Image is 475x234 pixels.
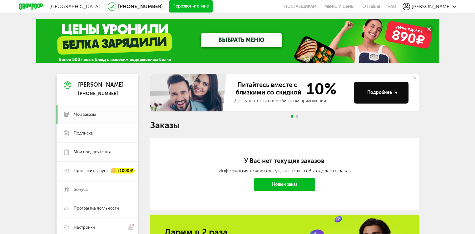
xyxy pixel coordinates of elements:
[74,206,119,211] span: Программа лояльности
[367,89,398,96] div: Подробнее
[175,168,394,174] div: Информация появится тут, как только Вы сделаете заказ
[303,81,337,97] span: 10%
[175,157,394,165] h2: У Вас нет текущих заказов
[78,82,124,88] div: [PERSON_NAME]
[235,81,303,97] span: Питайтесь вместе с близкими со скидкой
[74,130,93,136] span: Подписка
[49,3,100,9] span: [GEOGRAPHIC_DATA]
[74,168,108,174] span: Пригласить друга
[57,161,138,180] a: Пригласить друга +1000 ₽
[254,178,315,191] a: Новый заказ
[296,115,298,118] span: Go to slide 2
[57,105,138,124] a: Мои заказы
[74,225,95,230] span: Настройки
[111,168,135,174] div: +1000 ₽
[57,143,138,161] a: Мои предпочтения
[201,33,282,47] a: ВЫБРАТЬ МЕНЮ
[57,199,138,218] a: Программа лояльности
[57,180,138,199] a: Бонусы
[150,121,419,130] h1: Заказы
[74,187,88,192] span: Бонусы
[412,3,451,9] span: [PERSON_NAME]
[169,0,213,13] button: Перезвоните мне
[291,115,293,118] span: Go to slide 1
[235,98,349,104] div: Доступно только в мобильном приложении
[74,112,96,117] span: Мои заказы
[118,3,163,9] a: [PHONE_NUMBER]
[74,149,111,155] span: Мои предпочтения
[78,91,124,97] div: [PHONE_NUMBER]
[57,124,138,143] a: Подписка
[354,82,408,104] button: Подробнее
[150,74,228,111] img: family-banner.579af9d.jpg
